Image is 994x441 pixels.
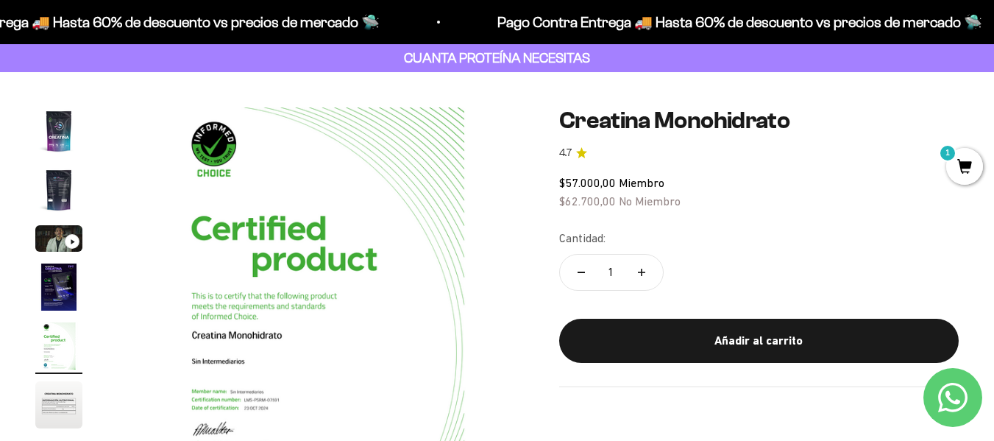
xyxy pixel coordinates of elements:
[559,229,606,248] label: Cantidad:
[35,381,82,428] img: Creatina Monohidrato
[404,50,590,66] strong: CUANTA PROTEÍNA NECESITAS
[35,107,82,159] button: Ir al artículo 1
[241,254,303,279] span: Enviar
[559,107,959,133] h1: Creatina Monohidrato
[18,191,305,217] div: Comparativa con otros productos similares
[35,381,82,433] button: Ir al artículo 6
[240,254,305,279] button: Enviar
[559,145,959,161] a: 4.74.7 de 5.0 estrellas
[35,264,82,315] button: Ir al artículo 4
[18,103,305,129] div: Detalles sobre ingredientes "limpios"
[589,331,929,350] div: Añadir al carrito
[35,166,82,218] button: Ir al artículo 2
[559,319,959,363] button: Añadir al carrito
[35,322,82,370] img: Creatina Monohidrato
[35,225,82,256] button: Ir al artículo 3
[35,264,82,311] img: Creatina Monohidrato
[619,176,664,189] span: Miembro
[946,160,983,176] a: 1
[18,24,305,91] p: Para decidirte a comprar este suplemento, ¿qué información específica sobre su pureza, origen o c...
[18,162,305,188] div: Certificaciones de calidad
[35,107,82,155] img: Creatina Monohidrato
[49,222,303,246] input: Otra (por favor especifica)
[559,176,616,189] span: $57.000,00
[494,10,979,34] p: Pago Contra Entrega 🚚 Hasta 60% de descuento vs precios de mercado 🛸
[619,194,681,208] span: No Miembro
[560,255,603,290] button: Reducir cantidad
[620,255,663,290] button: Aumentar cantidad
[939,144,956,162] mark: 1
[559,194,616,208] span: $62.700,00
[18,133,305,158] div: País de origen de ingredientes
[559,145,572,161] span: 4.7
[35,322,82,374] button: Ir al artículo 5
[35,166,82,214] img: Creatina Monohidrato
